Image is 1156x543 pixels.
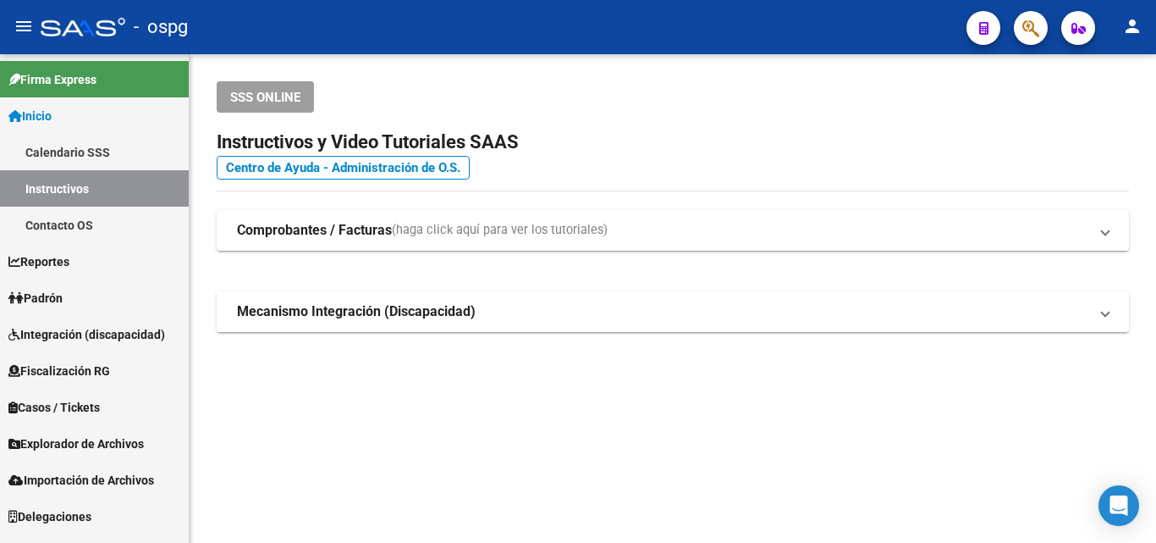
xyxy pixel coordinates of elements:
h2: Instructivos y Video Tutoriales SAAS [217,126,1129,158]
span: Padrón [8,289,63,308]
span: Casos / Tickets [8,398,100,417]
span: Reportes [8,252,69,271]
mat-expansion-panel-header: Comprobantes / Facturas(haga click aquí para ver los tutoriales) [217,210,1129,251]
mat-icon: menu [14,16,34,36]
span: Importación de Archivos [8,471,154,490]
span: Inicio [8,107,52,125]
a: Centro de Ayuda - Administración de O.S. [217,156,470,180]
span: Fiscalización RG [8,362,110,380]
span: Firma Express [8,70,96,89]
span: Delegaciones [8,507,91,526]
span: SSS ONLINE [230,90,300,105]
span: - ospg [134,8,188,46]
span: Explorador de Archivos [8,435,144,453]
strong: Mecanismo Integración (Discapacidad) [237,302,476,321]
mat-expansion-panel-header: Mecanismo Integración (Discapacidad) [217,291,1129,332]
strong: Comprobantes / Facturas [237,221,392,240]
span: (haga click aquí para ver los tutoriales) [392,221,608,240]
div: Open Intercom Messenger [1098,485,1139,526]
button: SSS ONLINE [217,81,314,113]
span: Integración (discapacidad) [8,325,165,344]
mat-icon: person [1122,16,1142,36]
